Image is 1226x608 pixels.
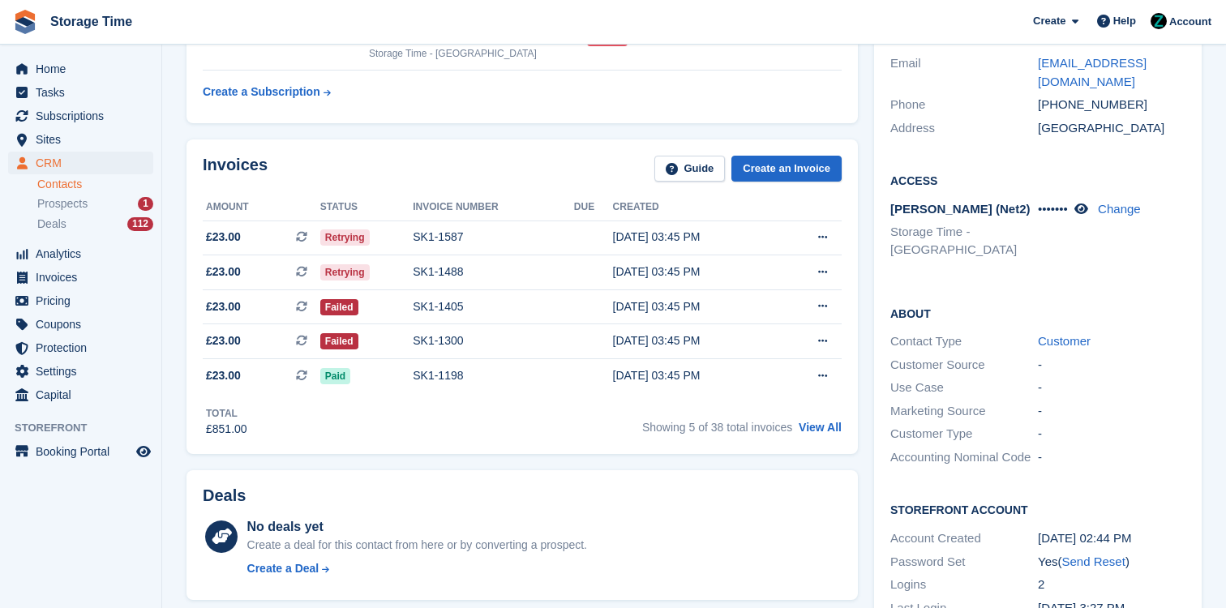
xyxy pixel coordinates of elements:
a: Customer [1038,334,1091,348]
a: menu [8,289,153,312]
span: Subscriptions [36,105,133,127]
span: Showing 5 of 38 total invoices [642,421,792,434]
div: Accounting Nominal Code [890,448,1038,467]
span: Failed [320,333,358,349]
div: Contact Type [890,332,1038,351]
div: [GEOGRAPHIC_DATA] [1038,119,1185,138]
span: Storefront [15,420,161,436]
span: CRM [36,152,133,174]
span: Retrying [320,229,370,246]
span: ( ) [1057,554,1129,568]
div: [DATE] 03:45 PM [613,367,778,384]
span: Protection [36,336,133,359]
div: Customer Source [890,356,1038,375]
span: £23.00 [206,367,241,384]
span: Coupons [36,313,133,336]
span: Paid [320,368,350,384]
a: Guide [654,156,726,182]
span: Invoices [36,266,133,289]
th: Amount [203,195,320,221]
a: [EMAIL_ADDRESS][DOMAIN_NAME] [1038,56,1147,88]
h2: Storefront Account [890,501,1185,517]
th: Invoice number [413,195,574,221]
div: Create a Subscription [203,83,320,101]
span: Analytics [36,242,133,265]
span: £23.00 [206,263,241,280]
div: No deals yet [247,517,587,537]
a: Storage Time [44,8,139,35]
span: Home [36,58,133,80]
div: SK1-1405 [413,298,574,315]
span: Create [1033,13,1065,29]
span: Settings [36,360,133,383]
a: Preview store [134,442,153,461]
div: Email [890,54,1038,91]
div: - [1038,356,1185,375]
th: Status [320,195,413,221]
a: menu [8,266,153,289]
div: SK1-1300 [413,332,574,349]
span: Retrying [320,264,370,280]
div: Phone [890,96,1038,114]
div: Yes [1038,553,1185,572]
img: Zain Sarwar [1151,13,1167,29]
a: menu [8,336,153,359]
a: menu [8,360,153,383]
span: Failed [320,299,358,315]
a: menu [8,242,153,265]
span: £23.00 [206,298,241,315]
span: Deals [37,216,66,232]
a: Deals 112 [37,216,153,233]
div: 1 [138,197,153,211]
a: menu [8,128,153,151]
div: Total [206,406,247,421]
h2: Access [890,172,1185,188]
div: - [1038,379,1185,397]
span: £23.00 [206,332,241,349]
span: ••••••• [1038,202,1068,216]
div: 2 [1038,576,1185,594]
span: £23.00 [206,229,241,246]
a: menu [8,105,153,127]
th: Due [574,195,613,221]
h2: Invoices [203,156,268,182]
a: Prospects 1 [37,195,153,212]
div: Password Set [890,553,1038,572]
h2: About [890,305,1185,321]
div: [DATE] 03:45 PM [613,263,778,280]
th: Created [613,195,778,221]
a: Send Reset [1061,554,1125,568]
div: 112 [127,217,153,231]
span: Sites [36,128,133,151]
a: menu [8,58,153,80]
a: menu [8,383,153,406]
img: stora-icon-8386f47178a22dfd0bd8f6a31ec36ba5ce8667c1dd55bd0f319d3a0aa187defe.svg [13,10,37,34]
div: Create a deal for this contact from here or by converting a prospect. [247,537,587,554]
div: - [1038,402,1185,421]
span: Capital [36,383,133,406]
div: SK1-1198 [413,367,574,384]
div: - [1038,448,1185,467]
div: [PHONE_NUMBER] [1038,96,1185,114]
div: - [1038,425,1185,443]
a: Create a Subscription [203,77,331,107]
a: Change [1098,202,1141,216]
a: menu [8,440,153,463]
div: Marketing Source [890,402,1038,421]
div: Logins [890,576,1038,594]
div: Customer Type [890,425,1038,443]
span: Tasks [36,81,133,104]
li: Storage Time - [GEOGRAPHIC_DATA] [890,223,1038,259]
a: Contacts [37,177,153,192]
h2: Deals [203,486,246,505]
div: Create a Deal [247,560,319,577]
div: SK1-1587 [413,229,574,246]
a: menu [8,152,153,174]
div: Address [890,119,1038,138]
div: Account Created [890,529,1038,548]
div: £851.00 [206,421,247,438]
span: Pricing [36,289,133,312]
span: Account [1169,14,1211,30]
div: Storage Time - [GEOGRAPHIC_DATA] [369,46,587,61]
div: [DATE] 03:45 PM [613,332,778,349]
